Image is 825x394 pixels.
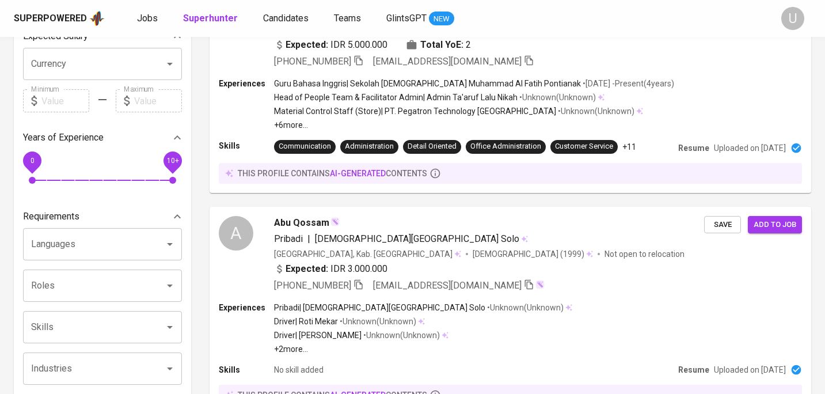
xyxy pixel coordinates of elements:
p: Experiences [219,78,274,89]
p: • Unknown ( Unknown ) [518,92,596,103]
span: 2 [466,38,471,52]
a: GlintsGPT NEW [386,12,454,26]
div: Communication [279,141,331,152]
b: Superhunter [183,13,238,24]
button: Open [162,236,178,252]
span: Abu Qossam [274,216,329,230]
div: Detail Oriented [408,141,457,152]
a: Candidates [263,12,311,26]
p: Requirements [23,210,79,223]
input: Value [134,89,182,112]
p: Uploaded on [DATE] [714,364,786,376]
div: A [219,216,253,251]
span: [EMAIL_ADDRESS][DOMAIN_NAME] [373,56,522,67]
div: IDR 5.000.000 [274,38,387,52]
button: Open [162,361,178,377]
button: Add to job [748,216,802,234]
a: Superhunter [183,12,240,26]
a: Superpoweredapp logo [14,10,105,27]
p: Pribadi | [DEMOGRAPHIC_DATA][GEOGRAPHIC_DATA] Solo [274,302,485,313]
div: IDR 3.000.000 [274,262,387,276]
span: Pribadi [274,233,303,244]
span: [DEMOGRAPHIC_DATA] [473,248,560,260]
span: Candidates [263,13,309,24]
p: Guru Bahasa Inggris | Sekolah [DEMOGRAPHIC_DATA] Muhammad Al Fatih Pontianak [274,78,581,89]
p: Resume [678,364,709,376]
button: Save [704,216,741,234]
a: Jobs [137,12,160,26]
p: Not open to relocation [605,248,685,260]
div: (1999) [473,248,593,260]
a: Teams [334,12,363,26]
b: Expected: [286,38,328,52]
p: • Unknown ( Unknown ) [556,105,634,117]
button: Open [162,319,178,335]
p: +2 more ... [274,343,572,355]
img: magic_wand.svg [535,280,545,289]
div: Requirements [23,205,182,228]
span: [DEMOGRAPHIC_DATA][GEOGRAPHIC_DATA] Solo [315,233,519,244]
div: Office Administration [470,141,541,152]
b: Total YoE: [420,38,463,52]
p: Driver | [PERSON_NAME] [274,329,362,341]
p: • [DATE] - Present ( 4 years ) [581,78,674,89]
p: +6 more ... [274,119,674,131]
button: Open [162,56,178,72]
span: AI-generated [330,169,386,178]
p: • Unknown ( Unknown ) [485,302,564,313]
div: Years of Experience [23,126,182,149]
button: Open [162,278,178,294]
p: No skill added [274,364,324,376]
p: +11 [622,141,636,153]
p: • Unknown ( Unknown ) [338,316,416,327]
span: Jobs [137,13,158,24]
span: [EMAIL_ADDRESS][DOMAIN_NAME] [373,280,522,291]
span: Add to job [754,218,796,232]
div: [GEOGRAPHIC_DATA], Kab. [GEOGRAPHIC_DATA] [274,248,461,260]
p: Resume [678,142,709,154]
span: Save [710,218,735,232]
span: 0 [30,157,34,165]
span: Teams [334,13,361,24]
span: GlintsGPT [386,13,427,24]
p: • Unknown ( Unknown ) [362,329,440,341]
p: Driver | Roti Mekar [274,316,338,327]
div: Administration [345,141,394,152]
div: Superpowered [14,12,87,25]
p: Head of People Team & Facilitator Admin | Admin Ta'aruf Lalu Nikah [274,92,518,103]
p: Uploaded on [DATE] [714,142,786,154]
span: [PHONE_NUMBER] [274,56,351,67]
span: NEW [429,13,454,25]
p: Years of Experience [23,131,104,145]
div: U [781,7,804,30]
input: Value [41,89,89,112]
div: Customer Service [555,141,613,152]
p: Experiences [219,302,274,313]
span: | [307,232,310,246]
p: Skills [219,364,274,376]
p: Material Control Staff (Store) | PT. Pegatron Technology [GEOGRAPHIC_DATA] [274,105,556,117]
p: Skills [219,140,274,151]
b: Expected: [286,262,328,276]
img: magic_wand.svg [330,217,340,226]
span: [PHONE_NUMBER] [274,280,351,291]
img: app logo [89,10,105,27]
span: 10+ [166,157,178,165]
p: this profile contains contents [238,168,427,179]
